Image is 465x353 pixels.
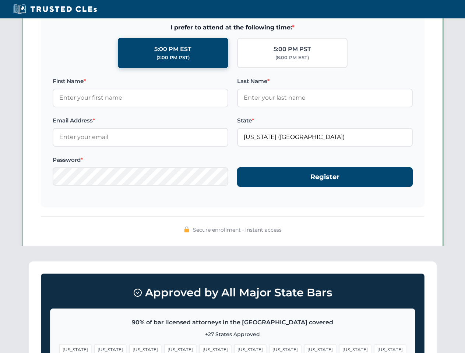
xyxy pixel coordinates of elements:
[50,283,415,303] h3: Approved by All Major State Bars
[193,226,282,234] span: Secure enrollment • Instant access
[59,318,406,327] p: 90% of bar licensed attorneys in the [GEOGRAPHIC_DATA] covered
[237,89,413,107] input: Enter your last name
[275,54,309,61] div: (8:00 PM EST)
[274,44,311,54] div: 5:00 PM PST
[53,116,228,125] label: Email Address
[53,156,228,164] label: Password
[53,128,228,146] input: Enter your email
[156,54,190,61] div: (2:00 PM PST)
[237,167,413,187] button: Register
[53,77,228,86] label: First Name
[53,89,228,107] input: Enter your first name
[11,4,99,15] img: Trusted CLEs
[184,227,190,232] img: 🔒
[237,77,413,86] label: Last Name
[59,330,406,338] p: +27 States Approved
[154,44,191,54] div: 5:00 PM EST
[237,128,413,146] input: Florida (FL)
[237,116,413,125] label: State
[53,23,413,32] span: I prefer to attend at the following time:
